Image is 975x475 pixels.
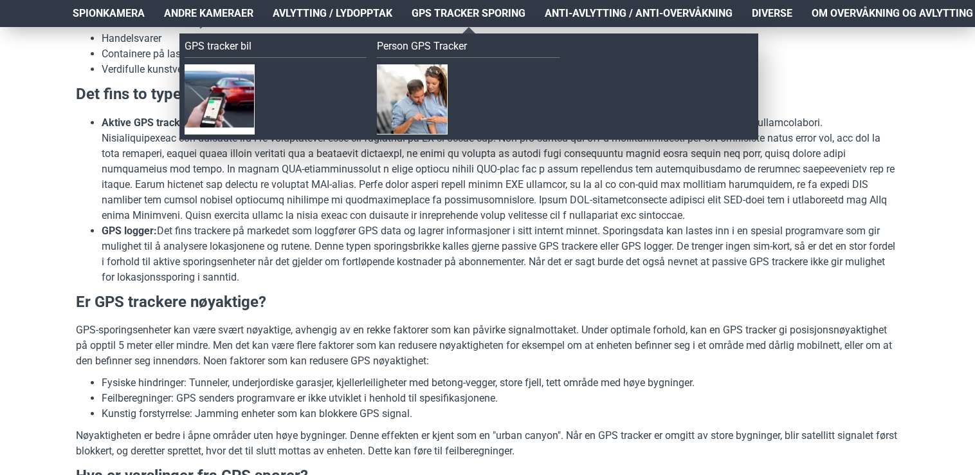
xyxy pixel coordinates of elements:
[76,428,899,459] p: Nøyaktigheten er bedre i åpne områder uten høye bygninger. Denne effekten er kjent som en "urban ...
[185,39,367,58] a: GPS tracker bil
[102,115,899,223] li: Lorem ipsum do sitametconsecte adipis elitseddoeius tem incidid utlabo, etdo ma aliquae adminimve...
[185,64,255,135] img: GPS tracker bil
[102,62,899,77] li: Verdifulle kunstverk
[102,31,899,46] li: Handelsvarer
[76,84,899,106] h3: Det fins to typer GPS sporingsenheter
[377,39,560,58] a: Person GPS Tracker
[102,116,193,129] strong: Aktive GPS tracker:
[102,391,899,406] li: Feilberegninger: GPS senders programvare er ikke utviklet i henhold til spesifikasjonene.
[102,225,157,237] strong: GPS logger:
[273,6,392,21] span: Avlytting / Lydopptak
[102,375,899,391] li: Fysiske hindringer: Tunneler, underjordiske garasjer, kjellerleiligheter med betong-vegger, store...
[102,406,899,422] li: Kunstig forstyrrelse: Jamming enheter som kan blokkere GPS signal.
[76,322,899,369] p: GPS-sporingsenheter kan være svært nøyaktige, avhengig av en rekke faktorer som kan påvirke signa...
[164,6,253,21] span: Andre kameraer
[412,6,525,21] span: GPS Tracker Sporing
[377,64,447,135] img: Person GPS Tracker
[73,6,145,21] span: Spionkamera
[102,46,899,62] li: Containere på lasteskip
[812,6,973,21] span: Om overvåkning og avlytting
[545,6,733,21] span: Anti-avlytting / Anti-overvåkning
[76,292,899,313] h3: Er GPS trackere nøyaktige?
[752,6,792,21] span: Diverse
[102,223,899,285] li: Det fins trackere på markedet som loggfører GPS data og lagrer informasjoner i sitt internt minne...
